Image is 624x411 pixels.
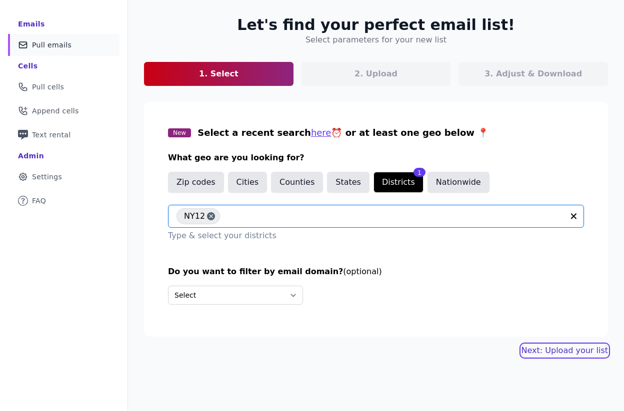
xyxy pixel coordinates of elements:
span: FAQ [32,196,46,206]
a: 1. Select [144,62,293,86]
span: Append cells [32,106,79,116]
button: Districts [373,172,423,193]
div: Cells [18,61,37,71]
a: Pull cells [8,76,119,98]
span: Do you want to filter by email domain? [168,267,343,276]
a: Text rental [8,124,119,146]
div: Emails [18,19,45,29]
span: Text rental [32,130,71,140]
p: 3. Adjust & Download [484,68,582,80]
button: Cities [228,172,267,193]
button: Counties [271,172,323,193]
button: here [311,126,331,140]
a: Settings [8,166,119,188]
span: (optional) [343,267,381,276]
a: Next: Upload your list [521,345,608,357]
h2: Let's find your perfect email list! [237,16,514,34]
span: New [168,128,191,137]
div: Admin [18,151,44,161]
h4: Select parameters for your new list [305,34,446,46]
a: Append cells [8,100,119,122]
p: 1. Select [199,68,238,80]
button: States [327,172,369,193]
span: Settings [32,172,62,182]
a: Pull emails [8,34,119,56]
span: NY12 [184,208,205,224]
button: Nationwide [427,172,489,193]
a: FAQ [8,190,119,212]
h3: What geo are you looking for? [168,152,584,164]
div: 1 [413,168,425,177]
p: 2. Upload [354,68,397,80]
span: Pull cells [32,82,64,92]
button: Zip codes [168,172,224,193]
span: Pull emails [32,40,71,50]
p: Type & select your districts [168,230,584,242]
span: Select a recent search ⏰ or at least one geo below 📍 [197,127,488,138]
